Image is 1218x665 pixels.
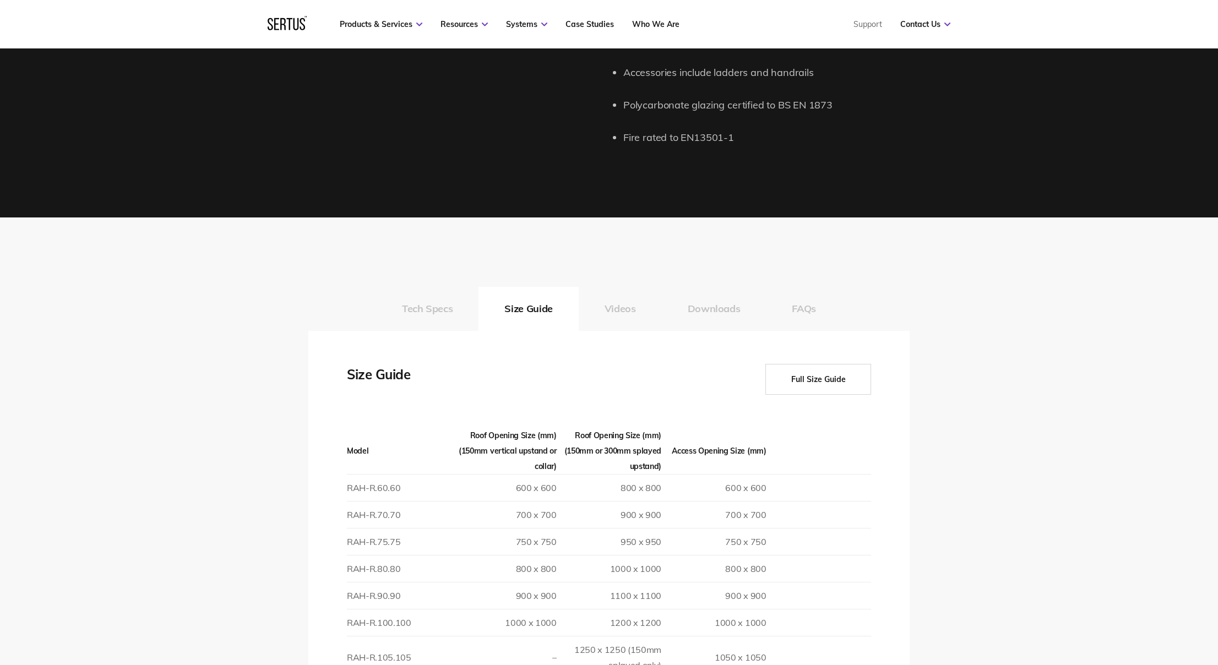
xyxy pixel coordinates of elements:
[347,555,452,582] td: RAH-R.80.80
[623,97,910,113] li: Polycarbonate glazing certified to BS EN 1873
[1020,537,1218,665] iframe: Chat Widget
[661,474,766,501] td: 600 x 600
[347,364,457,395] div: Size Guide
[900,19,950,29] a: Contact Us
[661,428,766,475] th: Access Opening Size (mm)
[557,528,661,555] td: 950 x 950
[661,555,766,582] td: 800 x 800
[452,582,556,609] td: 900 x 900
[557,609,661,636] td: 1200 x 1200
[557,582,661,609] td: 1100 x 1100
[441,19,488,29] a: Resources
[623,65,910,81] li: Accessories include ladders and handrails
[661,501,766,528] td: 700 x 700
[340,19,422,29] a: Products & Services
[452,428,556,475] th: Roof Opening Size (mm) (150mm vertical upstand or collar)
[557,428,661,475] th: Roof Opening Size (mm) (150mm or 300mm splayed upstand)
[347,501,452,528] td: RAH-R.70.70
[661,582,766,609] td: 900 x 900
[347,428,452,475] th: Model
[347,582,452,609] td: RAH-R.90.90
[579,287,662,331] button: Videos
[347,528,452,555] td: RAH-R.75.75
[565,19,614,29] a: Case Studies
[766,287,842,331] button: FAQs
[632,19,679,29] a: Who We Are
[661,528,766,555] td: 750 x 750
[452,609,556,636] td: 1000 x 1000
[661,609,766,636] td: 1000 x 1000
[557,474,661,501] td: 800 x 800
[452,555,556,582] td: 800 x 800
[347,609,452,636] td: RAH-R.100.100
[557,555,661,582] td: 1000 x 1000
[557,501,661,528] td: 900 x 900
[376,287,479,331] button: Tech Specs
[853,19,882,29] a: Support
[765,364,871,395] button: Full Size Guide
[452,528,556,555] td: 750 x 750
[662,287,766,331] button: Downloads
[452,474,556,501] td: 600 x 600
[623,130,910,146] li: Fire rated to EN13501-1
[347,474,452,501] td: RAH-R.60.60
[452,501,556,528] td: 700 x 700
[506,19,547,29] a: Systems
